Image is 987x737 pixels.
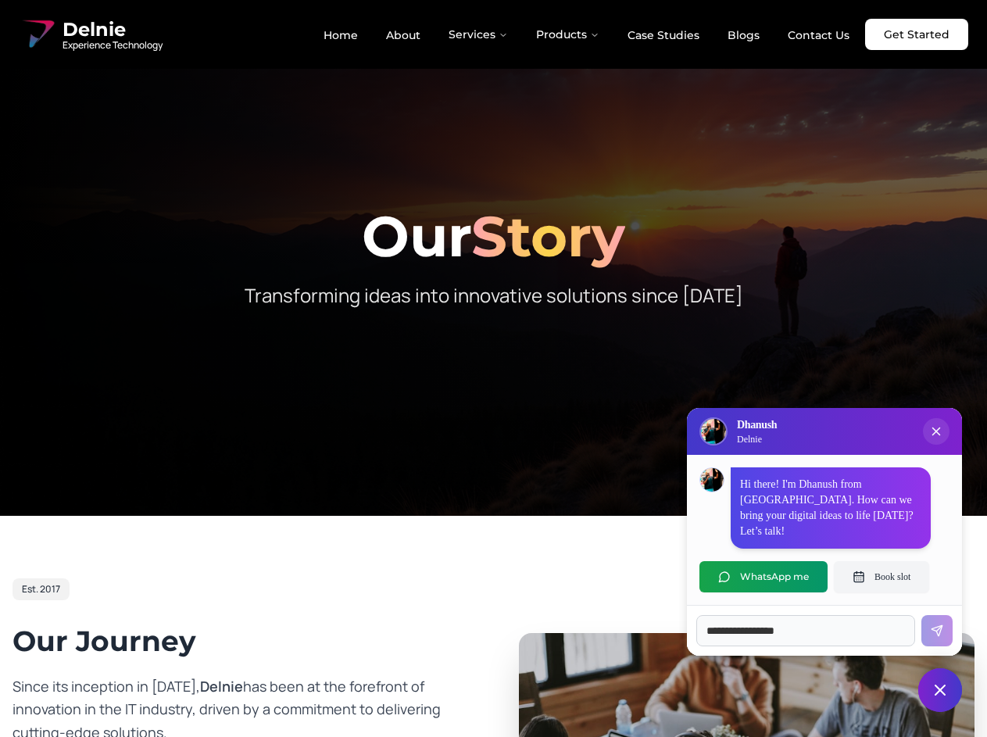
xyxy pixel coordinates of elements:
a: Get Started [865,19,968,50]
a: Home [311,22,370,48]
button: Close chat [918,668,962,712]
span: Experience Technology [63,39,163,52]
a: Delnie Logo Full [19,16,163,53]
button: Book slot [834,561,929,592]
button: Products [524,19,612,50]
a: About [374,22,433,48]
a: Blogs [715,22,772,48]
a: Case Studies [615,22,712,48]
nav: Main [311,19,862,50]
button: Close chat popup [923,418,949,445]
p: Hi there! I'm Dhanush from [GEOGRAPHIC_DATA]. How can we bring your digital ideas to life [DATE]?... [740,477,921,539]
h1: Our [13,208,974,264]
h2: Our Journey [13,625,469,657]
p: Transforming ideas into innovative solutions since [DATE] [194,283,794,308]
img: Delnie Logo [19,16,56,53]
button: Services [436,19,520,50]
span: Delnie [200,677,243,696]
img: Delnie Logo [701,419,726,444]
img: Dhanush [700,468,724,492]
span: Est. 2017 [22,583,60,596]
h3: Dhanush [737,417,777,433]
span: Story [471,202,625,270]
a: Contact Us [775,22,862,48]
p: Delnie [737,433,777,445]
span: Delnie [63,17,163,42]
button: WhatsApp me [699,561,828,592]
